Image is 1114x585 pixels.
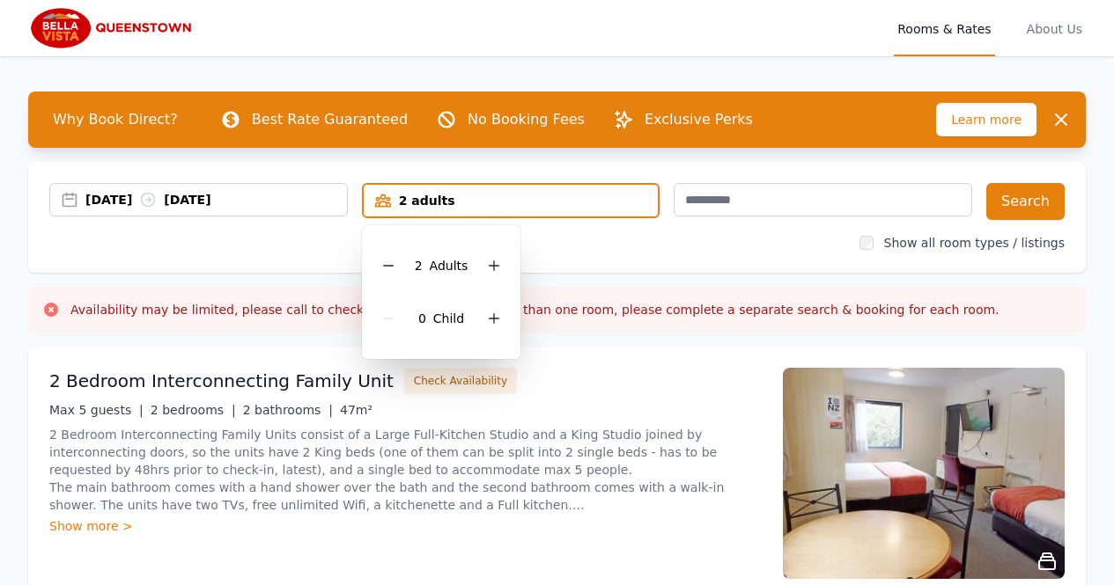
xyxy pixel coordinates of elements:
span: Child [433,311,464,325]
p: Best Rate Guaranteed [252,109,408,130]
h3: Availability may be limited, please call to check. If you are wanting more than one room, please ... [70,301,1000,318]
span: 0 [418,311,426,325]
span: 47m² [340,403,373,417]
p: 2 Bedroom Interconnecting Family Units consist of a Large Full-Kitchen Studio and a King Studio j... [49,426,762,514]
div: [DATE] [DATE] [85,191,347,208]
span: 2 bedrooms | [151,403,236,417]
h3: 2 Bedroom Interconnecting Family Unit [49,369,394,393]
p: Exclusive Perks [645,109,753,130]
div: 2 adults [364,192,659,209]
span: Max 5 guests | [49,403,144,417]
button: Search [986,183,1065,220]
span: Learn more [936,103,1037,136]
span: 2 bathrooms | [243,403,333,417]
span: Why Book Direct? [39,102,192,137]
div: Show more > [49,517,762,535]
button: Check Availability [404,368,517,394]
p: No Booking Fees [468,109,585,130]
span: 2 [415,259,423,273]
span: Adult s [430,259,468,273]
img: Bella Vista Queenstown [28,7,198,49]
label: Show all room types / listings [884,236,1065,250]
